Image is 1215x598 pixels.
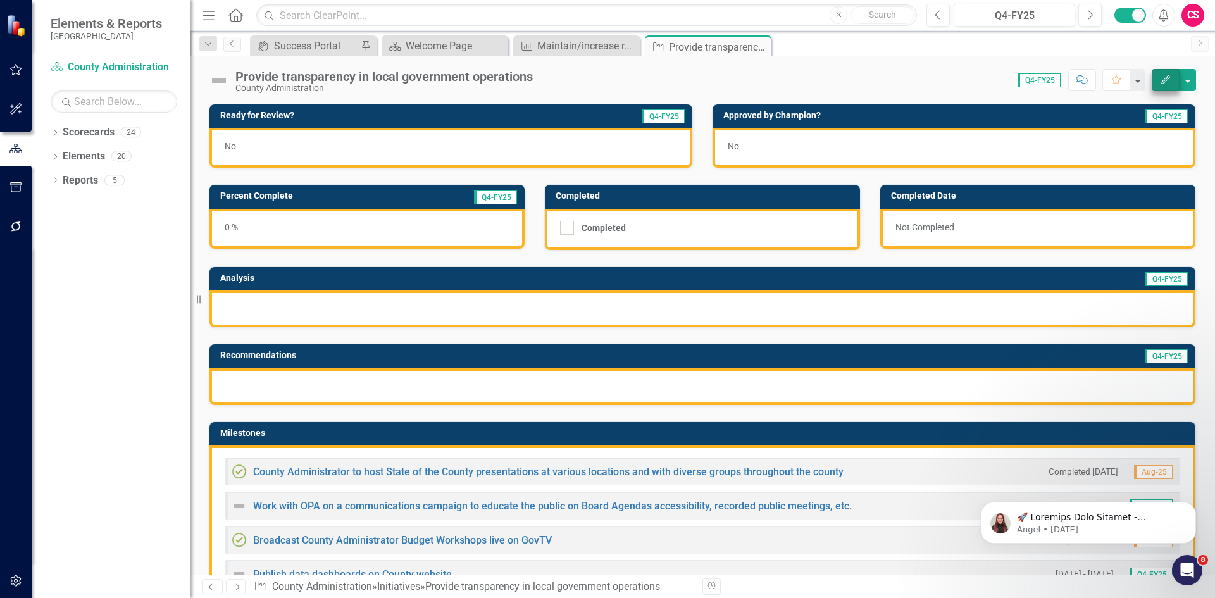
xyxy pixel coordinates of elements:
[406,38,505,54] div: Welcome Page
[669,39,768,55] div: Provide transparency in local government operations
[958,8,1071,23] div: Q4-FY25
[880,209,1195,249] div: Not Completed
[891,191,1189,201] h3: Completed Date
[556,191,854,201] h3: Completed
[1018,73,1061,87] span: Q4-FY25
[253,534,552,546] a: Broadcast County Administrator Budget Workshops live on GovTV
[225,141,236,151] span: No
[51,90,177,113] input: Search Below...
[425,580,660,592] div: Provide transparency in local government operations
[63,173,98,188] a: Reports
[104,175,125,185] div: 5
[274,38,358,54] div: Success Portal
[121,127,141,138] div: 24
[869,9,896,20] span: Search
[253,38,358,54] a: Success Portal
[220,351,832,360] h3: Recommendations
[235,84,533,93] div: County Administration
[235,70,533,84] div: Provide transparency in local government operations
[1049,466,1118,478] small: Completed [DATE]
[850,6,914,24] button: Search
[51,31,162,41] small: [GEOGRAPHIC_DATA]
[537,38,637,54] div: Maintain/increase residents’ overall trust in the County government (measured by annual community...
[51,60,177,75] a: County Administration
[232,566,247,582] img: Not Defined
[1134,465,1173,479] span: Aug-25
[51,16,162,31] span: Elements & Reports
[55,49,218,60] p: Message from Angel, sent 1w ago
[1130,568,1173,582] span: Q4-FY25
[232,498,247,513] img: Not Defined
[642,109,685,123] span: Q4-FY25
[253,466,844,478] a: County Administrator to host State of the County presentations at various locations and with dive...
[232,532,247,547] img: Completed
[1172,555,1202,585] iframe: Intercom live chat
[272,580,372,592] a: County Administration
[723,111,1044,120] h3: Approved by Champion?
[728,141,739,151] span: No
[209,70,229,90] img: Not Defined
[232,464,247,479] img: Completed
[220,273,642,283] h3: Analysis
[385,38,505,54] a: Welcome Page
[6,14,28,36] img: ClearPoint Strategy
[220,191,406,201] h3: Percent Complete
[220,428,1189,438] h3: Milestones
[1181,4,1204,27] button: CS
[254,580,693,594] div: » »
[256,4,917,27] input: Search ClearPoint...
[63,149,105,164] a: Elements
[1198,555,1208,565] span: 8
[111,151,132,162] div: 20
[516,38,637,54] a: Maintain/increase residents’ overall trust in the County government (measured by annual community...
[1145,109,1188,123] span: Q4-FY25
[253,500,852,512] a: Work with OPA on a communications campaign to educate the public on Board Agendas accessibility, ...
[962,475,1215,564] iframe: Intercom notifications message
[1056,568,1114,580] small: [DATE] - [DATE]
[474,190,517,204] span: Q4-FY25
[1145,272,1188,286] span: Q4-FY25
[954,4,1075,27] button: Q4-FY25
[220,111,511,120] h3: Ready for Review?
[377,580,420,592] a: Initiatives
[209,209,525,249] div: 0 %
[1145,349,1188,363] span: Q4-FY25
[63,125,115,140] a: Scorecards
